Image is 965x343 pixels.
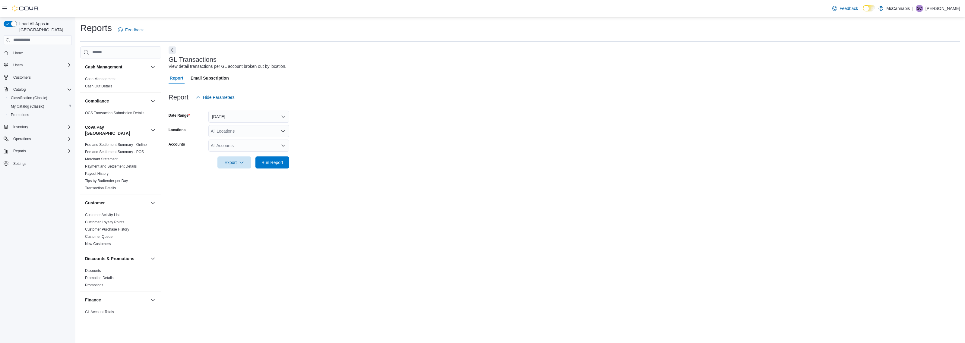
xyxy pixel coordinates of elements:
label: Accounts [169,142,185,147]
span: Reports [11,147,72,155]
button: Operations [11,135,33,143]
span: Export [221,156,248,168]
a: Payout History [85,171,109,176]
a: Customer Queue [85,234,112,239]
span: Load All Apps in [GEOGRAPHIC_DATA] [17,21,72,33]
a: Cash Out Details [85,84,112,88]
a: Promotion Details [85,276,114,280]
a: Customers [11,74,33,81]
p: [PERSON_NAME] [925,5,960,12]
span: Home [11,49,72,57]
button: Open list of options [281,129,286,134]
a: Promotions [8,111,32,118]
button: Customer [85,200,148,206]
button: Customers [1,73,74,82]
button: Classification (Classic) [6,94,74,102]
div: Steven Comeau [916,5,923,12]
div: Cash Management [80,75,161,92]
a: Customer Loyalty Points [85,220,124,224]
h3: Customer [85,200,105,206]
h3: Report [169,94,188,101]
span: Report [170,72,183,84]
a: Merchant Statement [85,157,118,161]
a: Cash Management [85,77,115,81]
span: Classification (Classic) [8,94,72,102]
h3: Compliance [85,98,109,104]
span: Customers [11,74,72,81]
span: Email Subscription [191,72,229,84]
button: Promotions [6,111,74,119]
span: Users [11,61,72,69]
button: Users [11,61,25,69]
button: Users [1,61,74,69]
span: Catalog [11,86,72,93]
span: Inventory [13,124,28,129]
span: Users [13,63,23,68]
a: My Catalog (Classic) [8,103,47,110]
span: Home [13,51,23,55]
p: | [912,5,913,12]
span: Inventory [11,123,72,131]
label: Locations [169,127,186,132]
span: Fee and Settlement Summary - POS [85,149,144,154]
h3: Finance [85,297,101,303]
span: Settings [13,161,26,166]
a: GL Account Totals [85,310,114,314]
button: Cash Management [149,63,157,71]
a: Classification (Classic) [8,94,50,102]
a: Customer Purchase History [85,227,129,231]
div: Compliance [80,109,161,119]
h3: Cash Management [85,64,122,70]
a: Tips by Budtender per Day [85,179,128,183]
span: Fee and Settlement Summary - Online [85,142,147,147]
a: Feedback [115,24,146,36]
button: Hide Parameters [193,91,237,103]
span: Operations [13,137,31,141]
a: New Customers [85,242,111,246]
nav: Complex example [4,46,72,184]
button: Discounts & Promotions [85,256,148,262]
button: Inventory [11,123,30,131]
span: Run Report [261,159,283,165]
span: Customers [13,75,31,80]
div: View detail transactions per GL account broken out by location. [169,63,286,70]
button: Catalog [1,85,74,94]
a: Payment and Settlement Details [85,164,137,168]
button: [DATE] [208,111,289,123]
span: Dark Mode [863,11,863,12]
span: Catalog [13,87,26,92]
button: Next [169,46,176,54]
button: Compliance [149,97,157,105]
span: Merchant Statement [85,157,118,162]
span: Promotions [8,111,72,118]
span: Operations [11,135,72,143]
a: OCS Transaction Submission Details [85,111,144,115]
span: My Catalog (Classic) [8,103,72,110]
div: Finance [80,308,161,325]
span: Discounts [85,268,101,273]
button: Cova Pay [GEOGRAPHIC_DATA] [85,124,148,136]
span: SC [917,5,922,12]
button: Finance [149,296,157,304]
a: Settings [11,160,29,167]
span: Hide Parameters [203,94,235,100]
button: Customer [149,199,157,206]
button: Cash Management [85,64,148,70]
a: Feedback [830,2,860,14]
span: Promotions [85,283,103,288]
span: Payout History [85,171,109,176]
span: Tips by Budtender per Day [85,178,128,183]
button: Cova Pay [GEOGRAPHIC_DATA] [149,127,157,134]
input: Dark Mode [863,5,875,11]
h1: Reports [80,22,112,34]
button: Compliance [85,98,148,104]
div: Customer [80,211,161,250]
a: Customer Activity List [85,213,120,217]
span: My Catalog (Classic) [11,104,44,109]
img: Cova [12,5,39,11]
